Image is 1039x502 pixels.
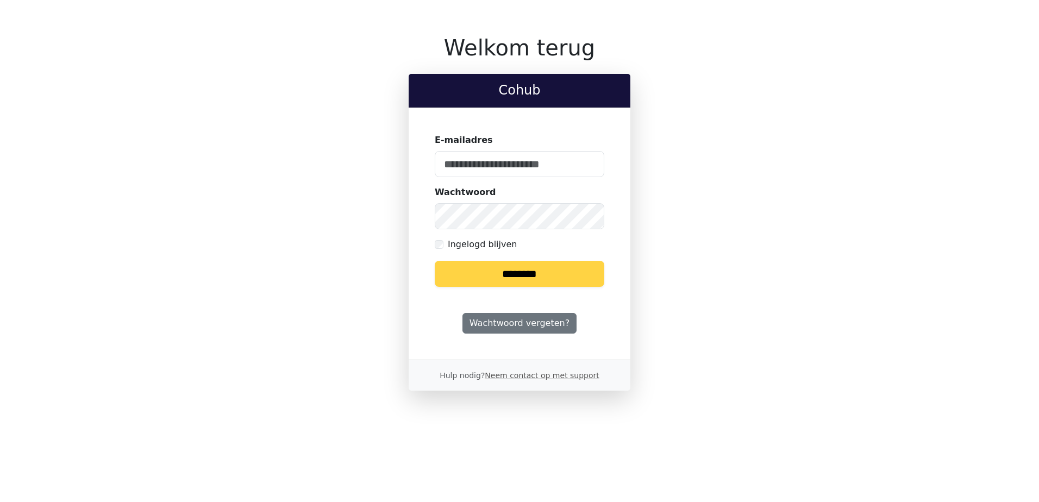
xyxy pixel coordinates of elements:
small: Hulp nodig? [440,371,599,380]
label: Ingelogd blijven [448,238,517,251]
label: E-mailadres [435,134,493,147]
a: Neem contact op met support [485,371,599,380]
label: Wachtwoord [435,186,496,199]
a: Wachtwoord vergeten? [462,313,577,334]
h1: Welkom terug [409,35,630,61]
h2: Cohub [417,83,622,98]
